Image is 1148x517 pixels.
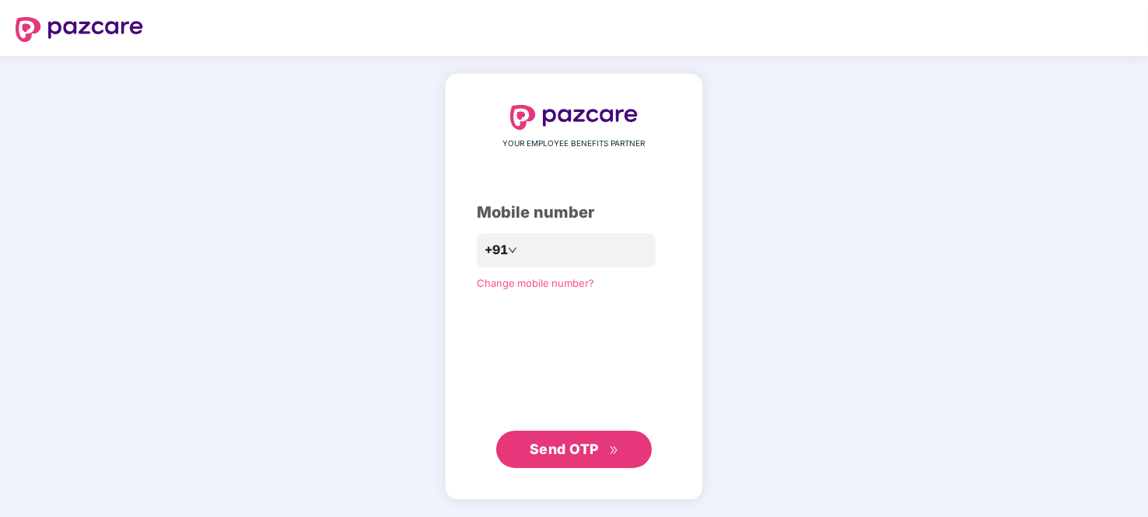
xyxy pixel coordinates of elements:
div: Mobile number [477,201,671,225]
span: double-right [609,445,619,456]
span: down [508,246,517,255]
span: Send OTP [530,441,599,457]
a: Change mobile number? [477,277,594,289]
span: YOUR EMPLOYEE BENEFITS PARTNER [503,138,646,150]
img: logo [510,105,638,130]
span: +91 [485,240,508,260]
img: logo [16,17,143,42]
button: Send OTPdouble-right [496,431,652,468]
